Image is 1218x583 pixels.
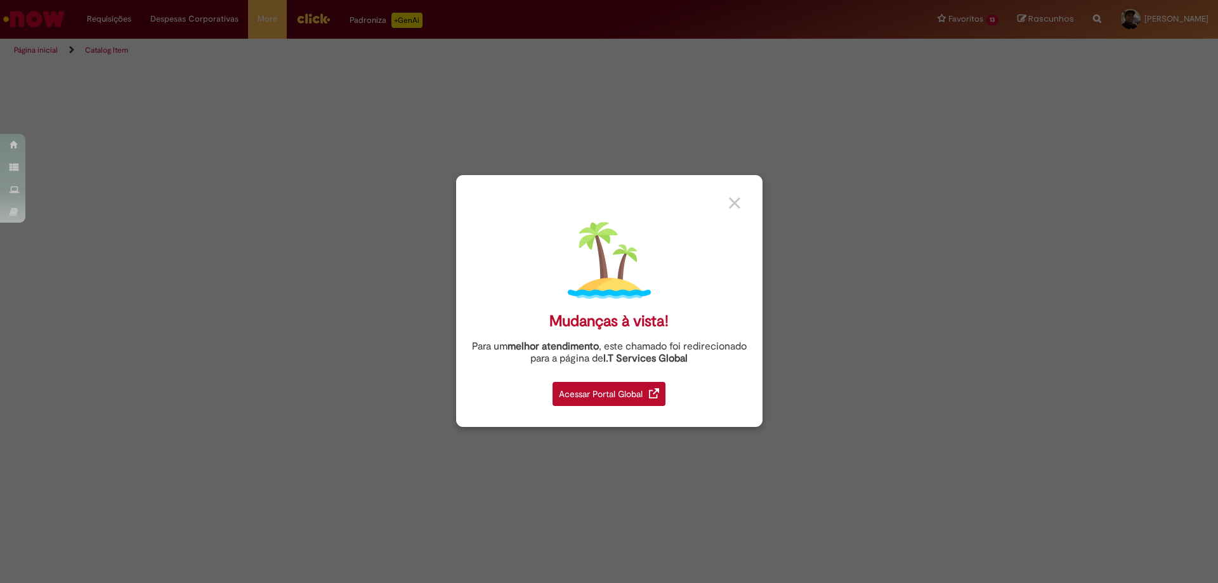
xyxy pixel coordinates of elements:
a: Acessar Portal Global [553,375,665,406]
strong: melhor atendimento [507,340,599,353]
img: island.png [568,219,651,302]
a: I.T Services Global [603,345,688,365]
div: Acessar Portal Global [553,382,665,406]
div: Mudanças à vista! [549,312,669,331]
img: redirect_link.png [649,388,659,398]
img: close_button_grey.png [729,197,740,209]
div: Para um , este chamado foi redirecionado para a página de [466,341,753,365]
